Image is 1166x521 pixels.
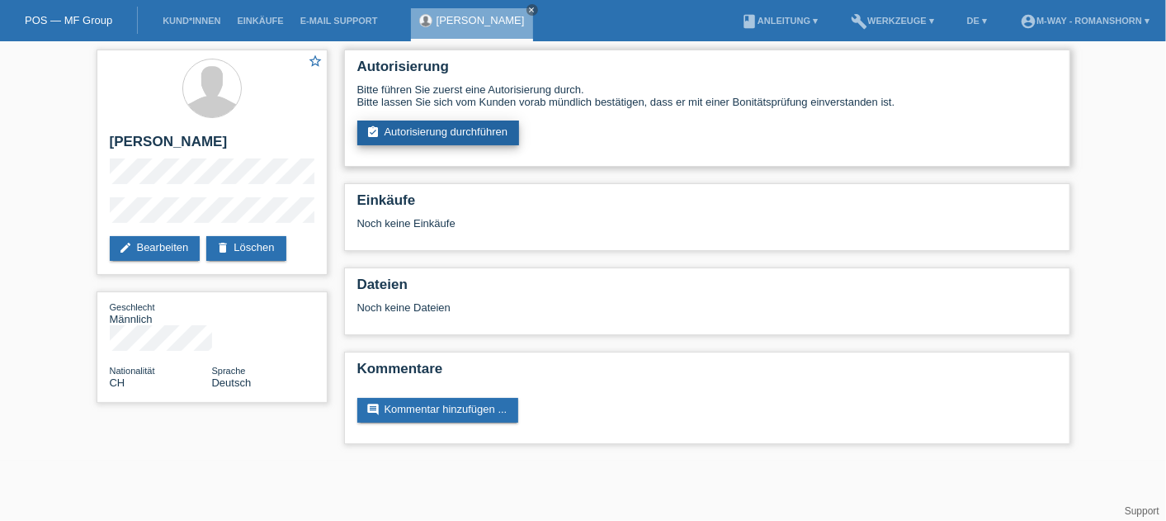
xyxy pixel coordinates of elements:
span: Sprache [212,366,246,376]
h2: [PERSON_NAME] [110,134,314,159]
i: close [528,6,536,14]
a: [PERSON_NAME] [437,14,525,26]
a: Support [1125,505,1159,517]
a: POS — MF Group [25,14,112,26]
span: Nationalität [110,366,155,376]
a: assignment_turned_inAutorisierung durchführen [357,121,520,145]
h2: Kommentare [357,361,1057,386]
i: edit [120,241,133,254]
a: account_circlem-way - Romanshorn ▾ [1012,16,1158,26]
i: assignment_turned_in [367,126,380,139]
span: Deutsch [212,377,252,389]
i: account_circle [1020,13,1036,30]
a: bookAnleitung ▾ [733,16,826,26]
a: E-Mail Support [292,16,386,26]
a: DE ▾ [959,16,995,26]
h2: Autorisierung [357,59,1057,83]
div: Noch keine Einkäufe [357,217,1057,242]
div: Noch keine Dateien [357,301,862,314]
h2: Dateien [357,277,1057,301]
i: star_border [309,54,323,69]
div: Männlich [110,301,212,325]
a: deleteLöschen [206,236,286,261]
i: build [851,13,867,30]
div: Bitte führen Sie zuerst eine Autorisierung durch. Bitte lassen Sie sich vom Kunden vorab mündlich... [357,83,1057,108]
a: buildWerkzeuge ▾ [843,16,942,26]
i: book [741,13,758,30]
a: star_border [309,54,323,71]
a: Einkäufe [229,16,291,26]
a: close [526,4,538,16]
a: editBearbeiten [110,236,201,261]
span: Schweiz [110,377,125,389]
i: delete [216,241,229,254]
i: comment [367,403,380,416]
a: Kund*innen [154,16,229,26]
h2: Einkäufe [357,192,1057,217]
span: Geschlecht [110,302,155,312]
a: commentKommentar hinzufügen ... [357,398,519,423]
